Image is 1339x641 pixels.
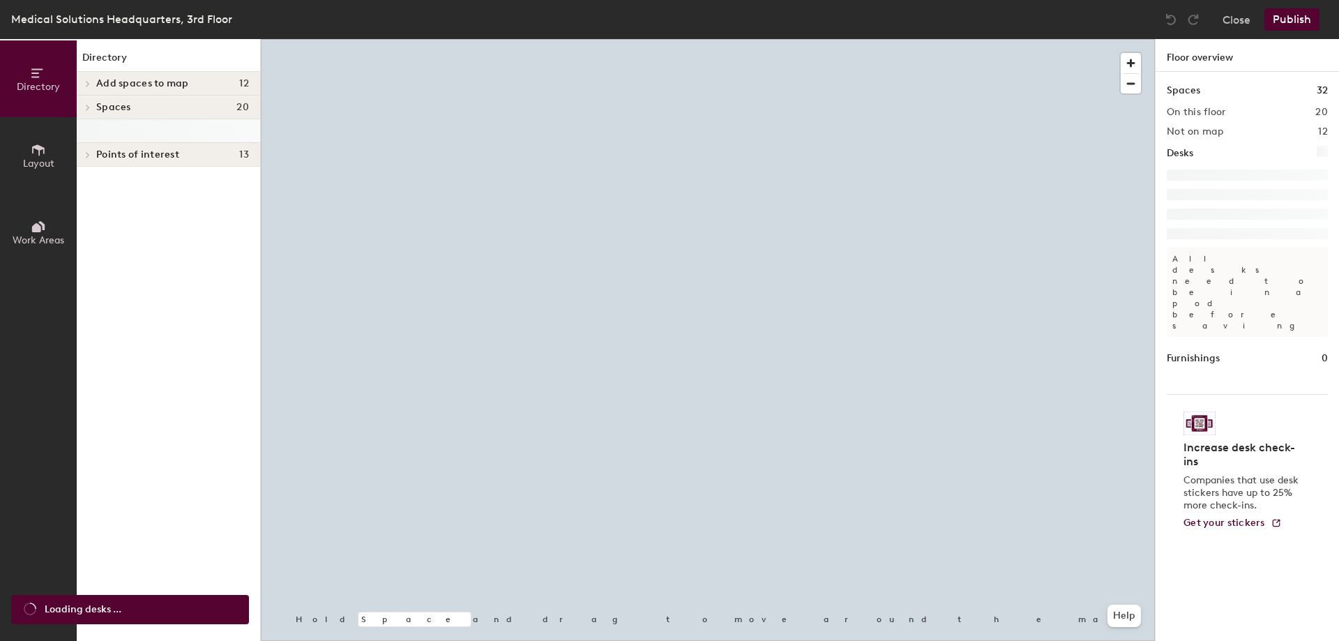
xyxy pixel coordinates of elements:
[1183,518,1282,529] a: Get your stickers
[1167,126,1223,137] h2: Not on map
[23,158,54,169] span: Layout
[239,149,249,160] span: 13
[1186,13,1200,27] img: Redo
[1315,107,1328,118] h2: 20
[1167,107,1226,118] h2: On this floor
[1107,605,1141,627] button: Help
[1183,412,1216,435] img: Sticker logo
[45,602,121,617] span: Loading desks ...
[1318,126,1328,137] h2: 12
[1183,474,1303,512] p: Companies that use desk stickers have up to 25% more check-ins.
[13,234,64,246] span: Work Areas
[1317,83,1328,98] h1: 32
[1164,13,1178,27] img: Undo
[1167,248,1328,337] p: All desks need to be in a pod before saving
[1223,8,1250,31] button: Close
[236,102,249,113] span: 20
[1264,8,1319,31] button: Publish
[1167,83,1200,98] h1: Spaces
[96,78,189,89] span: Add spaces to map
[1183,441,1303,469] h4: Increase desk check-ins
[17,81,60,93] span: Directory
[96,149,179,160] span: Points of interest
[239,78,249,89] span: 12
[96,102,131,113] span: Spaces
[77,50,260,72] h1: Directory
[1167,351,1220,366] h1: Furnishings
[1156,39,1339,72] h1: Floor overview
[1167,146,1193,161] h1: Desks
[11,10,232,28] div: Medical Solutions Headquarters, 3rd Floor
[1322,351,1328,366] h1: 0
[1183,517,1265,529] span: Get your stickers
